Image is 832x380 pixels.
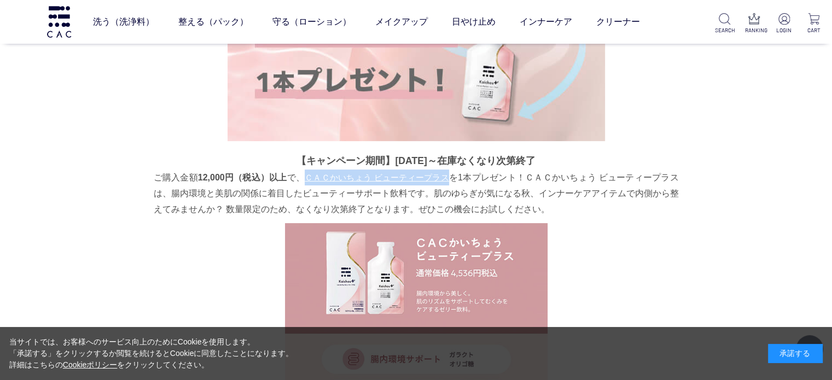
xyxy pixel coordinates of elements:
a: 守る（ローション） [272,7,351,37]
a: クリーナー [596,7,640,37]
p: LOGIN [775,26,794,34]
a: インナーケア [520,7,572,37]
img: logo [45,6,73,37]
a: SEARCH [715,13,734,34]
div: 当サイトでは、お客様へのサービス向上のためにCookieを使用します。 「承諾する」をクリックするか閲覧を続けるとCookieに同意したことになります。 詳細はこちらの をクリックしてください。 [9,336,294,371]
div: 承諾する [768,344,823,363]
p: SEARCH [715,26,734,34]
p: ご購入金額 で、 を1本プレゼント！ＣＡＣかいちょう ビューティープラスは、腸内環境と美肌の関係に着目したビューティーサポート飲料です。肌のゆらぎが気になる秋、インナーケアアイテムで内側から整え... [154,169,679,218]
a: 日やけ止め [452,7,496,37]
span: 12,000円（税込）以上 [198,173,287,182]
a: LOGIN [775,13,794,34]
a: 整える（パック） [178,7,248,37]
p: CART [804,26,823,34]
a: メイクアップ [375,7,428,37]
p: 【キャンペーン期間】[DATE]～在庫なくなり次第終了 [154,152,679,169]
a: Cookieポリシー [63,360,118,369]
a: CART [804,13,823,34]
a: 洗う（洗浄料） [93,7,154,37]
a: ＣＡＣかいちょう ビューティープラス [305,173,449,182]
p: RANKING [745,26,764,34]
a: RANKING [745,13,764,34]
